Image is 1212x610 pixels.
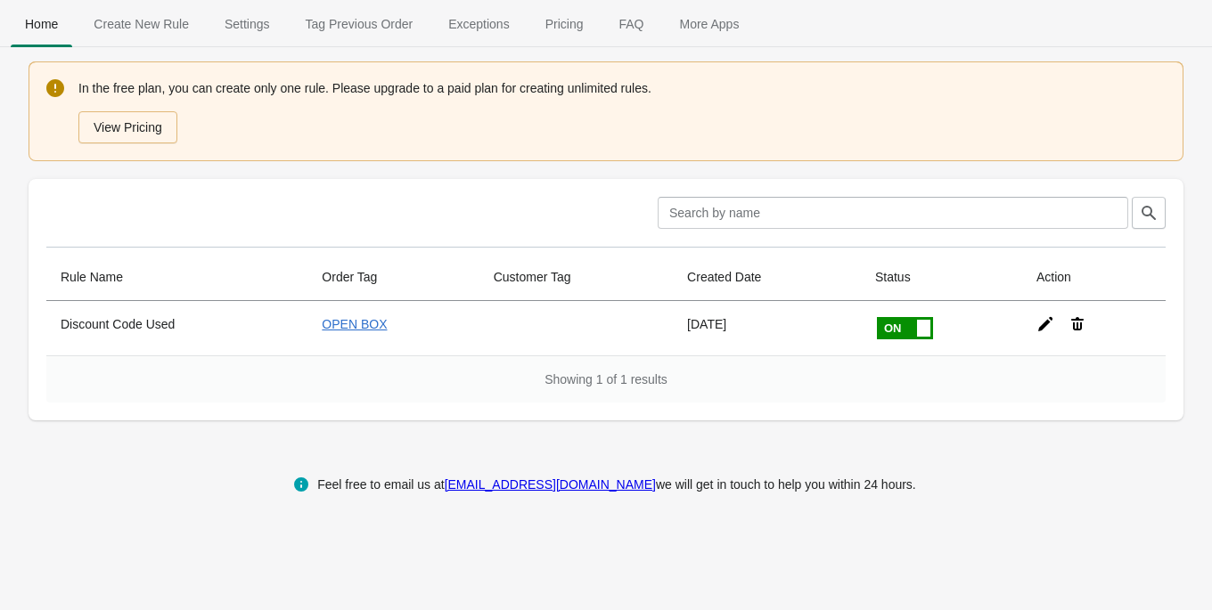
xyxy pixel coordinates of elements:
input: Search by name [658,197,1128,229]
a: OPEN BOX [322,317,387,331]
span: Create New Rule [79,8,203,40]
span: Exceptions [434,8,523,40]
span: Settings [210,8,284,40]
span: Tag Previous Order [291,8,428,40]
button: Create_New_Rule [76,1,207,47]
span: Pricing [531,8,598,40]
div: Showing 1 of 1 results [46,355,1166,403]
th: Customer Tag [479,254,673,301]
th: Discount Code Used [46,301,307,355]
a: [EMAIL_ADDRESS][DOMAIN_NAME] [445,477,656,492]
span: Home [11,8,72,40]
span: More Apps [665,8,753,40]
th: Order Tag [307,254,479,301]
th: Rule Name [46,254,307,301]
div: Feel free to email us at we will get in touch to help you within 24 hours. [317,474,916,495]
button: Home [7,1,76,47]
th: Created Date [673,254,861,301]
td: [DATE] [673,301,861,355]
th: Action [1022,254,1166,301]
div: In the free plan, you can create only one rule. Please upgrade to a paid plan for creating unlimi... [78,77,1166,145]
button: Settings [207,1,288,47]
span: FAQ [604,8,658,40]
th: Status [861,254,1022,301]
button: View Pricing [78,111,177,143]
